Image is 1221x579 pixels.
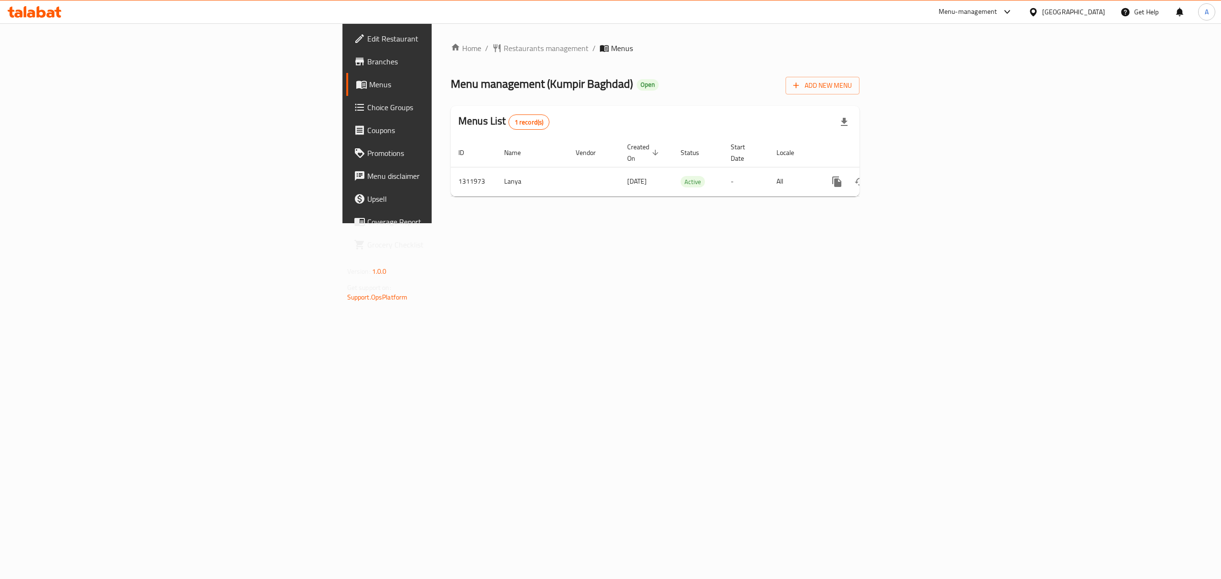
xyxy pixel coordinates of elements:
span: 1 record(s) [509,118,549,127]
span: Version: [347,265,371,278]
span: 1.0.0 [372,265,387,278]
a: Coverage Report [346,210,547,233]
span: Add New Menu [793,80,852,92]
h2: Menus List [458,114,549,130]
button: Add New Menu [786,77,859,94]
a: Grocery Checklist [346,233,547,256]
span: Menus [611,42,633,54]
a: Menu disclaimer [346,165,547,187]
td: All [769,167,818,196]
a: Upsell [346,187,547,210]
div: Menu-management [939,6,997,18]
div: Export file [833,111,856,134]
div: Total records count [508,114,550,130]
span: Upsell [367,193,539,205]
span: Coupons [367,124,539,136]
a: Coupons [346,119,547,142]
button: Change Status [848,170,871,193]
table: enhanced table [451,138,925,196]
button: more [826,170,848,193]
a: Support.OpsPlatform [347,291,408,303]
div: Open [637,79,659,91]
span: Grocery Checklist [367,239,539,250]
span: Name [504,147,533,158]
nav: breadcrumb [451,42,859,54]
span: Start Date [731,141,757,164]
div: [GEOGRAPHIC_DATA] [1042,7,1105,17]
a: Branches [346,50,547,73]
span: ID [458,147,476,158]
a: Choice Groups [346,96,547,119]
span: Menu disclaimer [367,170,539,182]
span: Choice Groups [367,102,539,113]
span: Get support on: [347,281,391,294]
span: Active [681,176,705,187]
span: Created On [627,141,662,164]
th: Actions [818,138,925,167]
span: Open [637,81,659,89]
span: [DATE] [627,175,647,187]
span: Status [681,147,712,158]
span: Edit Restaurant [367,33,539,44]
li: / [592,42,596,54]
span: Locale [776,147,807,158]
span: A [1205,7,1209,17]
a: Edit Restaurant [346,27,547,50]
a: Menus [346,73,547,96]
span: Coverage Report [367,216,539,227]
span: Promotions [367,147,539,159]
span: Vendor [576,147,608,158]
td: - [723,167,769,196]
span: Menus [369,79,539,90]
a: Promotions [346,142,547,165]
span: Branches [367,56,539,67]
